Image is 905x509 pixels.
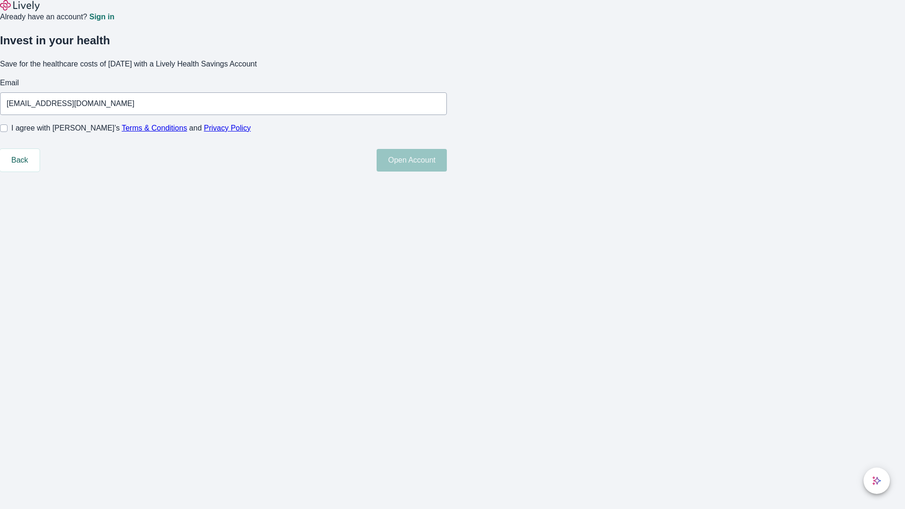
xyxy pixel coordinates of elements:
span: I agree with [PERSON_NAME]’s and [11,123,251,134]
a: Privacy Policy [204,124,251,132]
a: Sign in [89,13,114,21]
svg: Lively AI Assistant [872,476,881,485]
button: chat [864,468,890,494]
a: Terms & Conditions [122,124,187,132]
